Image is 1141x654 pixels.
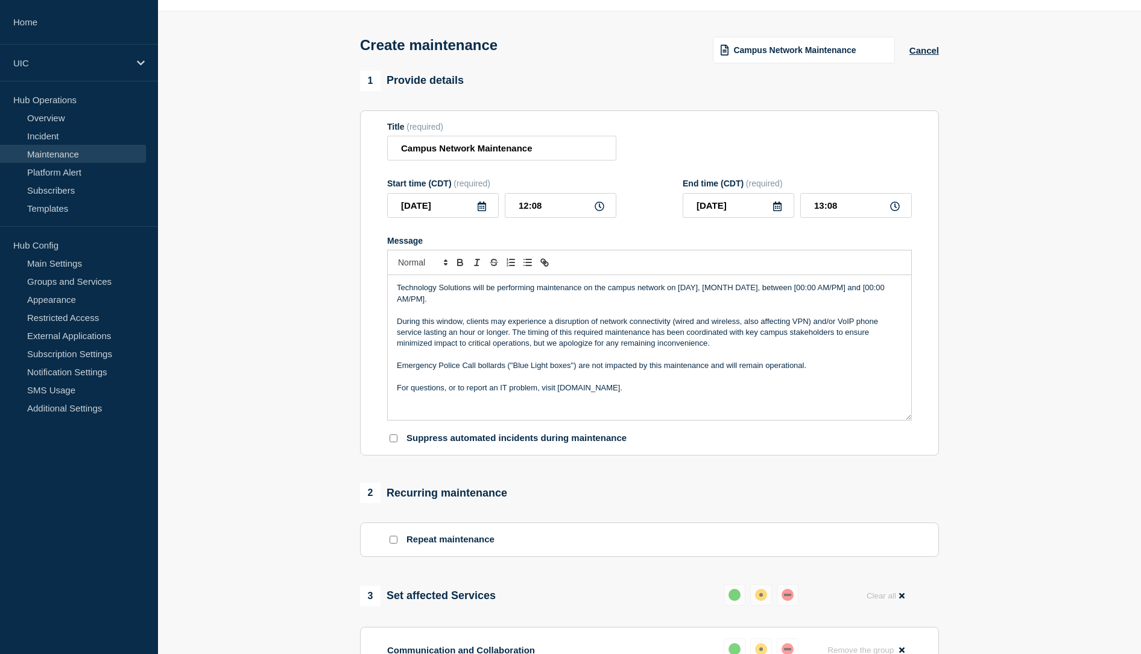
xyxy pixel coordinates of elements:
span: Font size [393,255,452,270]
p: For questions, or to report an IT problem, visit [DOMAIN_NAME]. [397,383,902,393]
button: Toggle ordered list [502,255,519,270]
span: (required) [454,179,490,188]
span: Campus Network Maintenance [733,45,856,55]
div: up [729,589,741,601]
div: Message [387,236,912,246]
button: Toggle link [536,255,553,270]
input: YYYY-MM-DD [683,193,794,218]
span: (required) [746,179,783,188]
p: UIC [13,58,129,68]
div: Title [387,122,616,132]
h1: Create maintenance [360,37,498,54]
button: down [777,584,798,606]
span: 1 [360,71,381,91]
div: Provide details [360,71,464,91]
button: Clear all [859,584,912,608]
button: Toggle strikethrough text [485,255,502,270]
img: template icon [721,45,729,56]
p: Technology Solutions will be performing maintenance on the campus network on [DAY], [MONTH DATE],... [397,282,902,305]
button: Toggle bulleted list [519,255,536,270]
span: 3 [360,586,381,606]
input: Repeat maintenance [390,536,397,544]
button: up [724,584,745,606]
p: Emergency Police Call bollards ("Blue Light boxes") are not impacted by this maintenance and will... [397,360,902,371]
button: affected [750,584,772,606]
input: YYYY-MM-DD [387,193,499,218]
span: (required) [406,122,443,132]
button: Cancel [909,45,939,56]
div: Message [388,275,911,420]
span: 2 [360,483,381,503]
div: Set affected Services [360,586,496,606]
div: down [782,589,794,601]
div: Recurring maintenance [360,483,507,503]
input: Title [387,136,616,160]
div: Start time (CDT) [387,179,616,188]
p: During this window, clients may experience a disruption of network connectivity (wired and wirele... [397,316,902,349]
input: Suppress automated incidents during maintenance [390,434,397,442]
div: affected [755,589,767,601]
p: Suppress automated incidents during maintenance [406,433,627,444]
button: Toggle bold text [452,255,469,270]
div: End time (CDT) [683,179,912,188]
input: HH:MM [505,193,616,218]
input: HH:MM [800,193,912,218]
button: Toggle italic text [469,255,485,270]
p: Repeat maintenance [406,534,495,545]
